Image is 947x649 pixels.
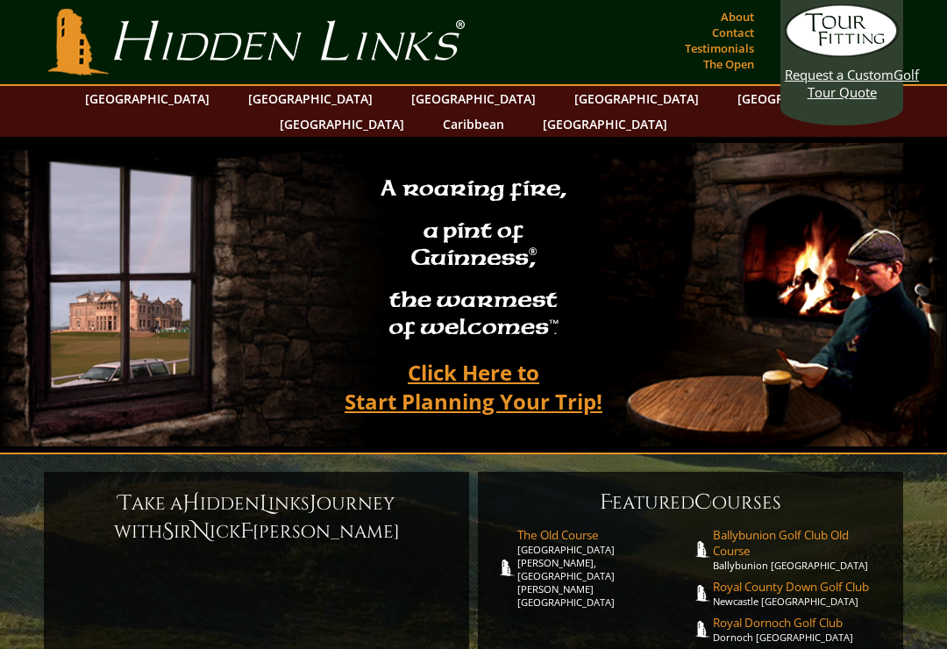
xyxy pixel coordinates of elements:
[271,111,413,137] a: [GEOGRAPHIC_DATA]
[713,527,886,572] a: Ballybunion Golf Club Old CourseBallybunion [GEOGRAPHIC_DATA]
[713,579,886,608] a: Royal County Down Golf ClubNewcastle [GEOGRAPHIC_DATA]
[699,52,758,76] a: The Open
[600,489,612,517] span: F
[162,517,174,546] span: S
[182,489,200,517] span: H
[785,4,899,101] a: Request a CustomGolf Tour Quote
[566,86,708,111] a: [GEOGRAPHIC_DATA]
[713,615,886,644] a: Royal Dornoch Golf ClubDornoch [GEOGRAPHIC_DATA]
[785,66,894,83] span: Request a Custom
[517,527,691,543] span: The Old Course
[192,517,210,546] span: N
[713,579,886,595] span: Royal County Down Golf Club
[708,20,758,45] a: Contact
[260,489,268,517] span: L
[310,489,317,517] span: J
[716,4,758,29] a: About
[240,517,253,546] span: F
[327,352,620,422] a: Click Here toStart Planning Your Trip!
[402,86,545,111] a: [GEOGRAPHIC_DATA]
[680,36,758,61] a: Testimonials
[239,86,381,111] a: [GEOGRAPHIC_DATA]
[118,489,132,517] span: T
[729,86,871,111] a: [GEOGRAPHIC_DATA]
[76,86,218,111] a: [GEOGRAPHIC_DATA]
[713,615,886,631] span: Royal Dornoch Golf Club
[495,489,886,517] h6: eatured ourses
[694,489,712,517] span: C
[369,168,578,352] h2: A roaring fire, a pint of Guinness , the warmest of welcomes™.
[713,527,886,559] span: Ballybunion Golf Club Old Course
[434,111,513,137] a: Caribbean
[61,489,452,546] h6: ake a idden inks ourney with ir ick [PERSON_NAME]
[534,111,676,137] a: [GEOGRAPHIC_DATA]
[517,527,691,609] a: The Old Course[GEOGRAPHIC_DATA][PERSON_NAME], [GEOGRAPHIC_DATA][PERSON_NAME] [GEOGRAPHIC_DATA]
